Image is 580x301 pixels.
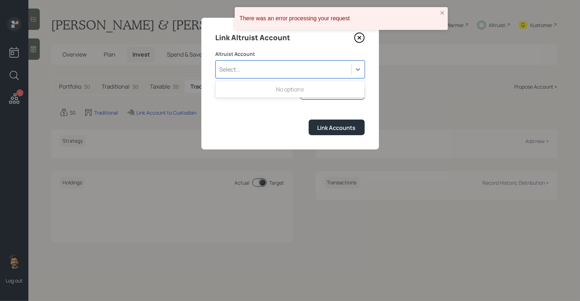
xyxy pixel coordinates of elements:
[440,10,445,17] button: close
[216,83,365,96] div: No options
[240,15,438,22] div: There was an error processing your request
[318,124,356,132] div: Link Accounts
[219,65,240,73] div: Select...
[216,32,291,43] h4: Link Altruist Account
[309,120,365,135] button: Link Accounts
[216,51,365,58] label: Altruist Account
